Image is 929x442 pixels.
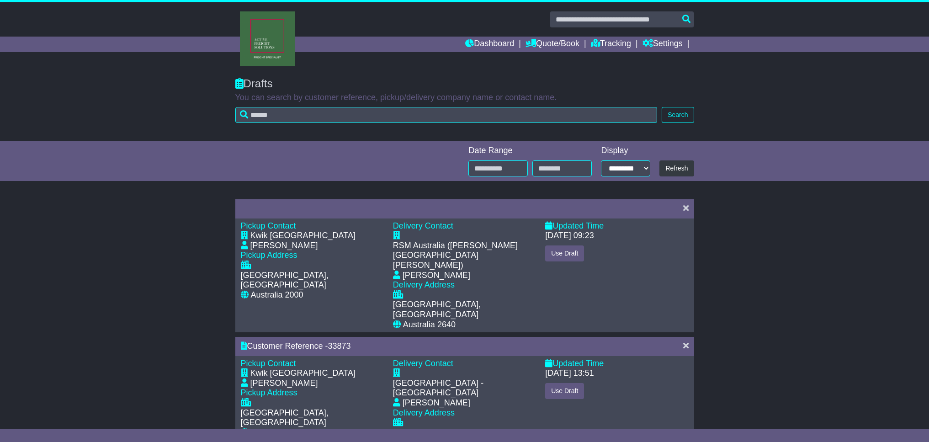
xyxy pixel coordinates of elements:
span: Pickup Address [241,250,297,260]
span: 33873 [328,341,351,351]
span: Delivery Address [393,408,455,417]
div: [GEOGRAPHIC_DATA], [GEOGRAPHIC_DATA] [241,408,384,428]
div: [GEOGRAPHIC_DATA], [GEOGRAPHIC_DATA] [393,300,536,320]
div: Drafts [235,77,694,91]
div: [DATE] 13:51 [545,368,594,378]
div: [PERSON_NAME] [250,241,318,251]
div: RSM Australia ([PERSON_NAME][GEOGRAPHIC_DATA][PERSON_NAME]) [393,241,536,271]
div: Australia 2000 [251,428,303,438]
span: Pickup Contact [241,359,296,368]
div: [DATE] 09:23 [545,231,594,241]
div: Australia 2000 [251,290,303,300]
div: Kwik [GEOGRAPHIC_DATA] [250,368,356,378]
div: Updated Time [545,359,688,369]
button: Use Draft [545,383,584,399]
div: [PERSON_NAME] [403,271,470,281]
div: Customer Reference - [241,341,674,351]
p: You can search by customer reference, pickup/delivery company name or contact name. [235,93,694,103]
span: Pickup Contact [241,221,296,230]
div: [GEOGRAPHIC_DATA], [GEOGRAPHIC_DATA] [241,271,384,290]
span: Delivery Address [393,280,455,289]
span: Delivery Contact [393,359,453,368]
div: Date Range [468,146,592,156]
button: Use Draft [545,245,584,261]
div: Display [601,146,650,156]
button: Search [662,107,694,123]
span: Pickup Address [241,388,297,397]
div: [PERSON_NAME] [403,398,470,408]
span: Delivery Contact [393,221,453,230]
div: Updated Time [545,221,688,231]
a: Quote/Book [526,37,579,52]
div: [PERSON_NAME] [250,378,318,389]
button: Refresh [659,160,694,176]
a: Settings [642,37,683,52]
a: Tracking [591,37,631,52]
div: [GEOGRAPHIC_DATA] - [GEOGRAPHIC_DATA] [393,378,536,398]
a: Dashboard [465,37,514,52]
div: Kwik [GEOGRAPHIC_DATA] [250,231,356,241]
div: Australia 2640 [403,320,456,330]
